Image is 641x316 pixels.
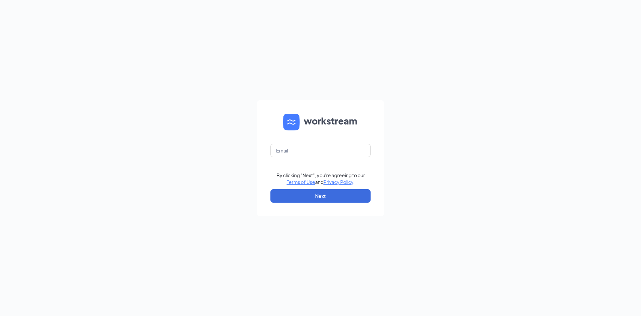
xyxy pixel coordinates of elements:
a: Privacy Policy [324,179,353,185]
img: WS logo and Workstream text [283,114,358,130]
div: By clicking "Next", you're agreeing to our and . [276,172,365,185]
input: Email [270,144,371,157]
a: Terms of Use [287,179,315,185]
button: Next [270,189,371,203]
